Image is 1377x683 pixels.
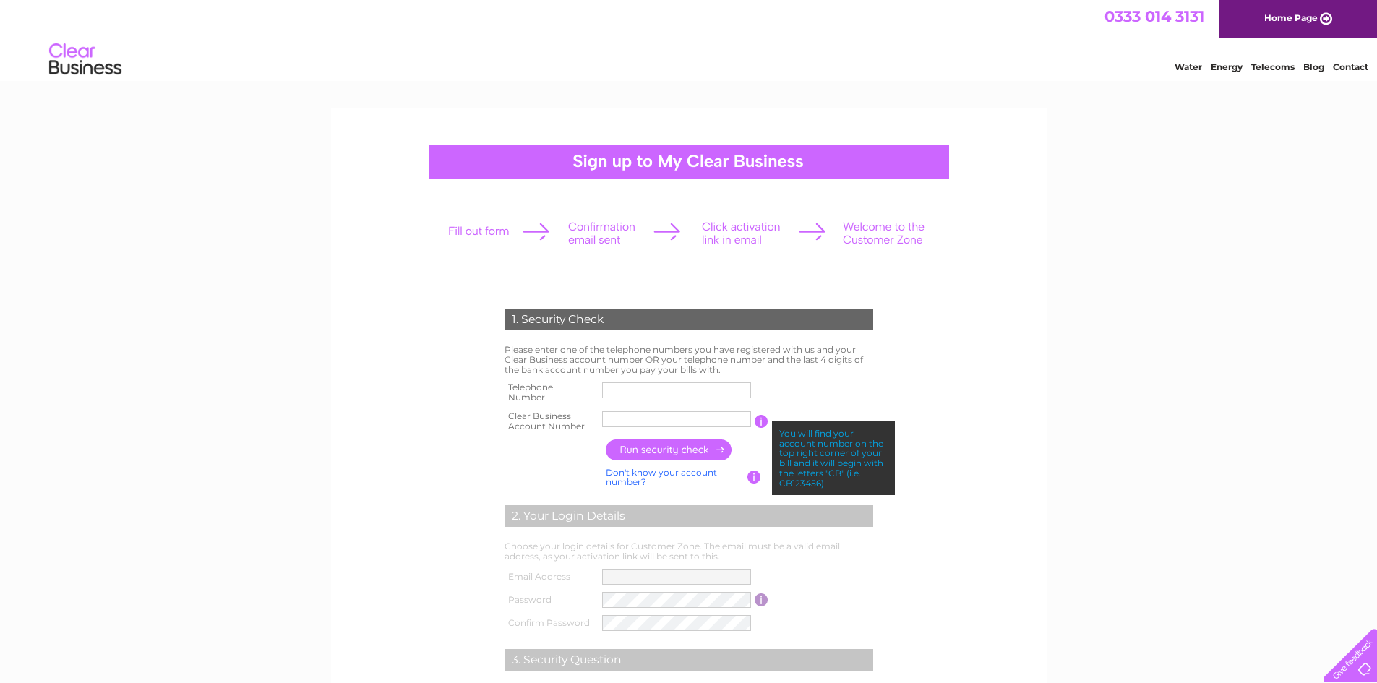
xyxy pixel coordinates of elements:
div: 2. Your Login Details [505,505,873,527]
div: Clear Business is a trading name of Verastar Limited (registered in [GEOGRAPHIC_DATA] No. 3667643... [348,8,1031,70]
a: Water [1175,61,1202,72]
a: Don't know your account number? [606,467,717,488]
a: 0333 014 3131 [1104,7,1204,25]
th: Telephone Number [501,378,599,407]
input: Information [755,415,768,428]
div: You will find your account number on the top right corner of your bill and it will begin with the... [772,421,895,496]
div: 3. Security Question [505,649,873,671]
a: Telecoms [1251,61,1295,72]
a: Energy [1211,61,1243,72]
th: Password [501,588,599,611]
input: Information [755,593,768,606]
th: Confirm Password [501,611,599,635]
div: 1. Security Check [505,309,873,330]
img: logo.png [48,38,122,82]
input: Information [747,471,761,484]
th: Clear Business Account Number [501,407,599,436]
a: Blog [1303,61,1324,72]
a: Contact [1333,61,1368,72]
td: Please enter one of the telephone numbers you have registered with us and your Clear Business acc... [501,341,877,378]
td: Choose your login details for Customer Zone. The email must be a valid email address, as your act... [501,538,877,565]
th: Email Address [501,565,599,588]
